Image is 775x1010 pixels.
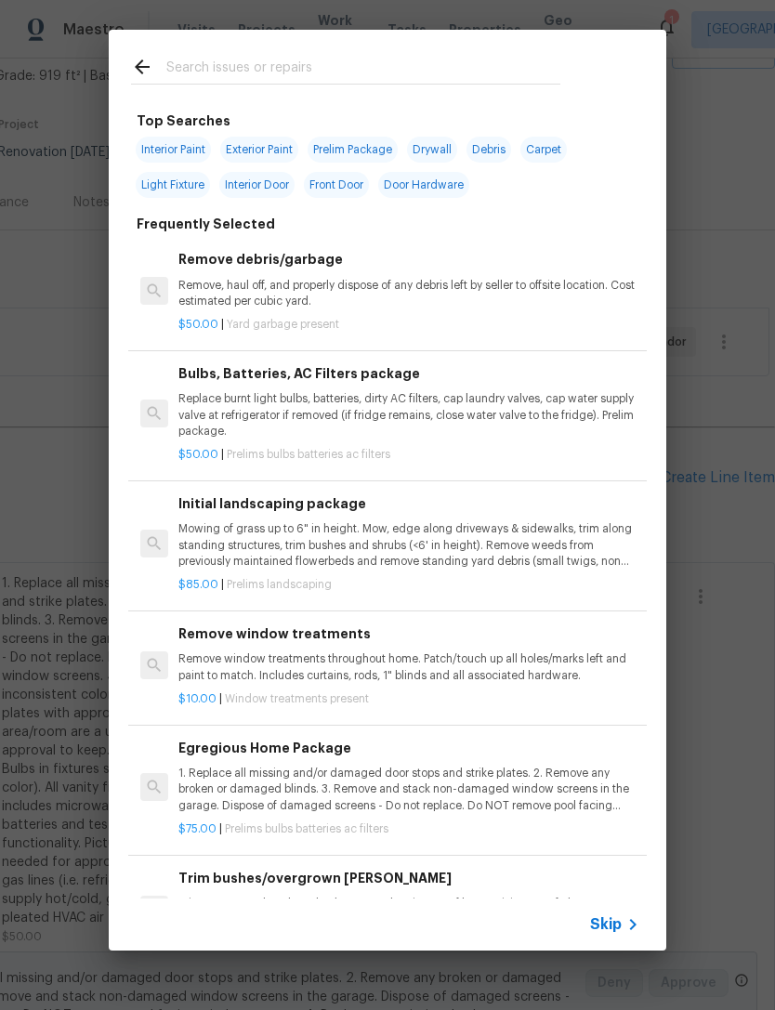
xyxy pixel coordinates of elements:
p: Replace burnt light bulbs, batteries, dirty AC filters, cap laundry valves, cap water supply valv... [178,391,639,439]
span: Light Fixture [136,172,210,198]
span: $50.00 [178,319,218,330]
span: Drywall [407,137,457,163]
span: Interior Door [219,172,295,198]
h6: Top Searches [137,111,230,131]
h6: Bulbs, Batteries, AC Filters package [178,363,639,384]
span: Prelims bulbs batteries ac filters [225,823,388,834]
p: Mowing of grass up to 6" in height. Mow, edge along driveways & sidewalks, trim along standing st... [178,521,639,569]
span: Front Door [304,172,369,198]
span: Prelims bulbs batteries ac filters [227,449,390,460]
span: Debris [466,137,511,163]
p: 1. Replace all missing and/or damaged door stops and strike plates. 2. Remove any broken or damag... [178,766,639,813]
p: | [178,821,639,837]
span: $50.00 [178,449,218,460]
span: Interior Paint [136,137,211,163]
span: Yard garbage present [227,319,339,330]
span: Door Hardware [378,172,469,198]
p: Remove, haul off, and properly dispose of any debris left by seller to offsite location. Cost est... [178,278,639,309]
h6: Remove debris/garbage [178,249,639,269]
span: $75.00 [178,823,217,834]
span: Skip [590,915,622,934]
span: Prelims landscaping [227,579,332,590]
h6: Remove window treatments [178,623,639,644]
h6: Egregious Home Package [178,738,639,758]
span: $10.00 [178,693,217,704]
p: Remove window treatments throughout home. Patch/touch up all holes/marks left and paint to match.... [178,651,639,683]
input: Search issues or repairs [166,56,560,84]
h6: Frequently Selected [137,214,275,234]
p: Trim overgrown hegdes & bushes around perimeter of home giving 12" of clearance. Properly dispose... [178,896,639,927]
p: | [178,317,639,333]
h6: Initial landscaping package [178,493,639,514]
span: Exterior Paint [220,137,298,163]
span: Carpet [520,137,567,163]
p: | [178,577,639,593]
p: | [178,691,639,707]
h6: Trim bushes/overgrown [PERSON_NAME] [178,868,639,888]
p: | [178,447,639,463]
span: Window treatments present [225,693,369,704]
span: Prelim Package [308,137,398,163]
span: $85.00 [178,579,218,590]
